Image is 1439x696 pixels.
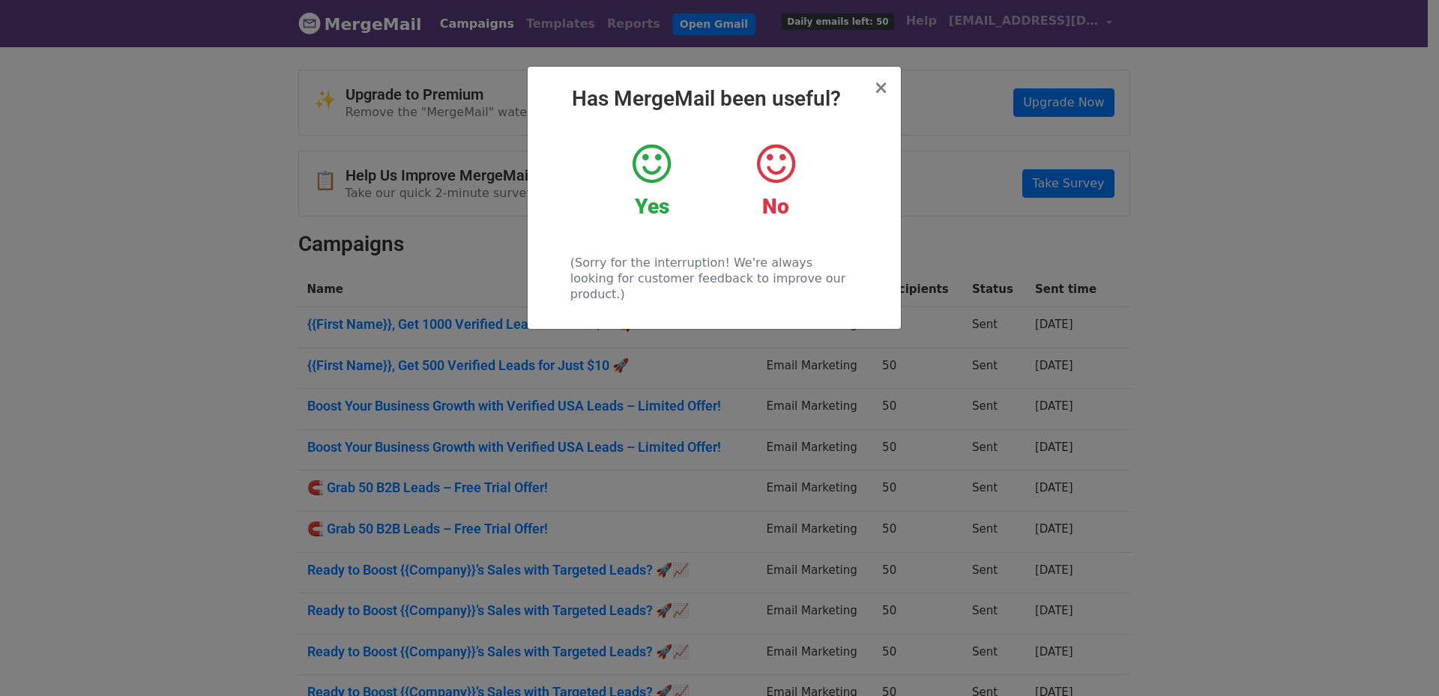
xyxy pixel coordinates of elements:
h2: Has MergeMail been useful? [540,86,889,112]
p: (Sorry for the interruption! We're always looking for customer feedback to improve our product.) [570,255,857,302]
strong: Yes [635,194,669,219]
a: Yes [601,142,702,220]
button: Close [873,79,888,97]
a: No [725,142,826,220]
span: × [873,77,888,98]
strong: No [762,194,789,219]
